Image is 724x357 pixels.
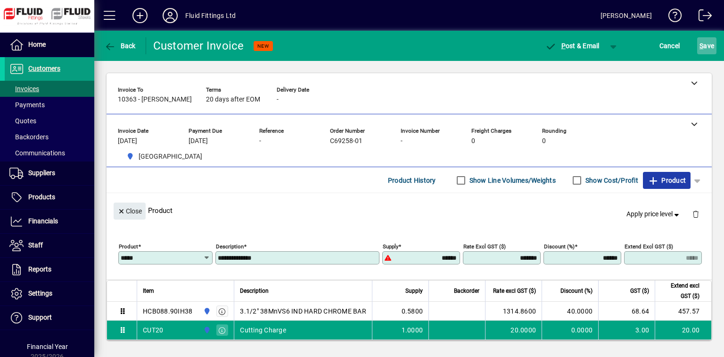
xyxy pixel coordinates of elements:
[28,241,43,249] span: Staff
[153,38,244,53] div: Customer Invoice
[5,210,94,233] a: Financials
[27,343,68,350] span: Financial Year
[143,325,163,335] div: CUT20
[630,286,649,296] span: GST ($)
[9,149,65,157] span: Communications
[257,43,269,49] span: NEW
[111,206,148,215] app-page-header-button: Close
[125,7,155,24] button: Add
[94,37,146,54] app-page-header-button: Back
[28,265,51,273] span: Reports
[28,169,55,177] span: Suppliers
[626,209,681,219] span: Apply price level
[185,8,236,23] div: Fluid Fittings Ltd
[5,306,94,330] a: Support
[561,42,566,50] span: P
[104,42,136,50] span: Back
[155,7,185,24] button: Profile
[623,206,685,223] button: Apply price level
[5,234,94,257] a: Staff
[402,306,423,316] span: 0.5800
[384,172,440,189] button: Product History
[5,161,94,185] a: Suppliers
[463,243,506,250] mat-label: Rate excl GST ($)
[143,306,192,316] div: HCB088.90IH38
[540,37,604,54] button: Post & Email
[5,145,94,161] a: Communications
[584,176,638,185] label: Show Cost/Profit
[383,243,398,250] mat-label: Supply
[9,85,39,93] span: Invoices
[493,286,536,296] span: Rate excl GST ($)
[643,172,691,189] button: Product
[544,243,575,250] mat-label: Discount (%)
[454,286,479,296] span: Backorder
[201,325,212,335] span: AUCKLAND
[28,314,52,321] span: Support
[240,286,269,296] span: Description
[625,243,673,250] mat-label: Extend excl GST ($)
[240,306,366,316] span: 3.1/2" 38MnVS6 IND HARD CHROME BAR
[657,37,683,54] button: Cancel
[655,302,711,321] td: 457.57
[5,282,94,306] a: Settings
[699,42,703,50] span: S
[118,96,192,103] span: 10363 - [PERSON_NAME]
[661,280,699,301] span: Extend excl GST ($)
[123,151,206,162] span: AUCKLAND
[201,306,212,316] span: AUCKLAND
[598,302,655,321] td: 68.64
[491,325,536,335] div: 20.0000
[206,96,260,103] span: 20 days after EOM
[139,152,202,161] span: [GEOGRAPHIC_DATA]
[491,306,536,316] div: 1314.8600
[405,286,423,296] span: Supply
[684,203,707,225] button: Delete
[117,204,142,219] span: Close
[659,38,680,53] span: Cancel
[560,286,592,296] span: Discount (%)
[28,65,60,72] span: Customers
[259,137,261,145] span: -
[143,286,154,296] span: Item
[691,2,712,33] a: Logout
[402,325,423,335] span: 1.0000
[598,321,655,340] td: 3.00
[5,97,94,113] a: Payments
[5,33,94,57] a: Home
[189,137,208,145] span: [DATE]
[28,217,58,225] span: Financials
[401,137,403,145] span: -
[471,137,475,145] span: 0
[684,210,707,218] app-page-header-button: Delete
[28,289,52,297] span: Settings
[9,117,36,125] span: Quotes
[102,37,138,54] button: Back
[5,129,94,145] a: Backorders
[216,243,244,250] mat-label: Description
[388,173,436,188] span: Product History
[28,193,55,201] span: Products
[277,96,279,103] span: -
[5,81,94,97] a: Invoices
[9,133,49,141] span: Backorders
[542,137,546,145] span: 0
[5,258,94,281] a: Reports
[240,325,286,335] span: Cutting Charge
[655,321,711,340] td: 20.00
[28,41,46,48] span: Home
[114,203,146,220] button: Close
[9,101,45,109] span: Payments
[468,176,556,185] label: Show Line Volumes/Weights
[661,2,682,33] a: Knowledge Base
[542,321,598,340] td: 0.0000
[545,42,600,50] span: ost & Email
[119,243,138,250] mat-label: Product
[697,37,716,54] button: Save
[601,8,652,23] div: [PERSON_NAME]
[542,302,598,321] td: 40.0000
[5,113,94,129] a: Quotes
[5,186,94,209] a: Products
[330,137,362,145] span: C69258-01
[107,193,712,228] div: Product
